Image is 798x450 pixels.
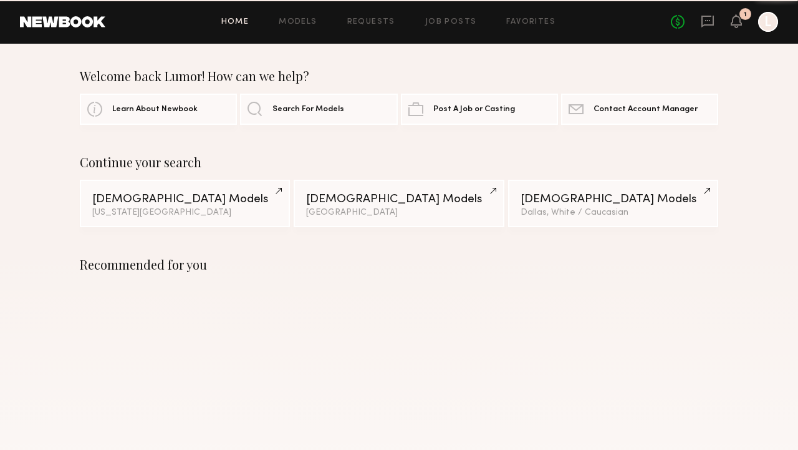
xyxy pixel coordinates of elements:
[272,105,344,114] span: Search For Models
[92,193,277,205] div: [DEMOGRAPHIC_DATA] Models
[92,208,277,217] div: [US_STATE][GEOGRAPHIC_DATA]
[521,208,706,217] div: Dallas, White / Caucasian
[306,208,491,217] div: [GEOGRAPHIC_DATA]
[401,94,558,125] a: Post A Job or Casting
[744,11,747,18] div: 1
[506,18,555,26] a: Favorites
[294,180,504,227] a: [DEMOGRAPHIC_DATA] Models[GEOGRAPHIC_DATA]
[306,193,491,205] div: [DEMOGRAPHIC_DATA] Models
[80,180,290,227] a: [DEMOGRAPHIC_DATA] Models[US_STATE][GEOGRAPHIC_DATA]
[80,69,718,84] div: Welcome back Lumor! How can we help?
[433,105,515,114] span: Post A Job or Casting
[80,257,718,272] div: Recommended for you
[758,12,778,32] a: L
[112,105,198,114] span: Learn About Newbook
[521,193,706,205] div: [DEMOGRAPHIC_DATA] Models
[508,180,718,227] a: [DEMOGRAPHIC_DATA] ModelsDallas, White / Caucasian
[347,18,395,26] a: Requests
[425,18,477,26] a: Job Posts
[279,18,317,26] a: Models
[80,155,718,170] div: Continue your search
[80,94,237,125] a: Learn About Newbook
[221,18,249,26] a: Home
[561,94,718,125] a: Contact Account Manager
[240,94,397,125] a: Search For Models
[594,105,698,114] span: Contact Account Manager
